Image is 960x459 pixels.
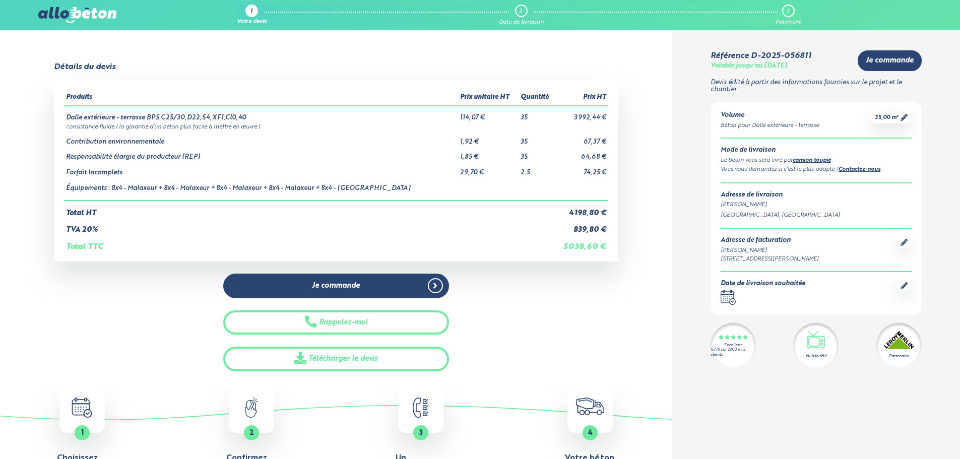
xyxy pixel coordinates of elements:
a: 1 Votre devis [237,5,267,26]
td: 3 992,44 € [555,106,608,122]
td: 839,80 € [555,218,608,234]
td: 2.5 [519,161,555,177]
td: 74,25 € [555,161,608,177]
div: Vu à la télé [805,353,826,359]
div: Détails du devis [54,62,115,72]
th: Prix unitaire HT [458,90,519,106]
div: Mode de livraison [721,147,912,154]
td: Total TTC [64,234,555,251]
div: [STREET_ADDRESS][PERSON_NAME] [721,255,819,264]
div: 2 [519,8,522,15]
button: Rappelez-moi [223,310,449,335]
div: Adresse de facturation [721,237,819,244]
td: 35 [519,130,555,146]
div: Béton pour Dalle extérieure - terrasse [721,121,819,130]
div: [GEOGRAPHIC_DATA], [GEOGRAPHIC_DATA] [721,211,912,220]
span: 3 [419,429,423,436]
td: consistance fluide ( la garantie d’un béton plus facile à mettre en œuvre ) [64,122,608,130]
th: Produits [64,90,459,106]
iframe: Help widget launcher [870,420,949,448]
td: 5 038,60 € [555,234,608,251]
td: Équipements : 8x4 - Malaxeur + 8x4 - Malaxeur + 8x4 - Malaxeur + 8x4 - Malaxeur + 8x4 - [GEOGRAPH... [64,177,459,201]
span: Je commande [866,56,914,65]
td: 67,37 € [555,130,608,146]
p: Devis édité à partir des informations fournies sur le projet et le chantier [711,79,922,94]
div: Volume [721,112,819,119]
a: Je commande [223,274,449,298]
span: 4 [588,429,593,436]
div: Référence D-2025-056811 [711,51,811,60]
div: [PERSON_NAME] [721,246,819,255]
a: Je commande [858,50,922,71]
td: 1,85 € [458,146,519,161]
a: Télécharger le devis [223,347,449,371]
div: Paiement [776,19,801,26]
td: 35 [519,106,555,122]
span: Je commande [312,282,360,290]
div: 1 [250,9,252,15]
a: Contactez-nous [839,167,880,172]
div: Date de livraison [499,19,544,26]
div: Adresse de livraison [721,191,912,199]
a: 2 Date de livraison [499,5,544,26]
div: 4.7/5 sur 2300 avis clients [711,348,756,357]
td: 114,07 € [458,106,519,122]
span: 1 [81,429,84,436]
div: Vous vous demandez si c’est le plus adapté ? . [721,165,912,174]
a: 3 Paiement [776,5,801,26]
td: Contribution environnementale [64,130,459,146]
td: 35 [519,146,555,161]
div: [PERSON_NAME] [721,201,912,209]
div: Votre devis [237,19,267,26]
div: Date de livraison souhaitée [721,280,805,288]
td: 64,68 € [555,146,608,161]
div: Valable jusqu'au [DATE] [711,62,787,70]
th: Quantité [519,90,555,106]
td: 4 198,80 € [555,201,608,218]
th: Prix HT [555,90,608,106]
td: Dalle extérieure - terrasse BPS C25/30,D22,S4,XF1,Cl0,40 [64,106,459,122]
td: 1,92 € [458,130,519,146]
img: truck.c7a9816ed8b9b1312949.png [576,398,605,415]
td: 29,70 € [458,161,519,177]
td: Forfait Incomplets [64,161,459,177]
div: Le béton vous sera livré par [721,156,912,165]
td: TVA 20% [64,218,555,234]
td: Total HT [64,201,555,218]
div: Partenaire [889,353,909,359]
td: Responsabilité élargie du producteur (REP) [64,146,459,161]
div: Excellent [724,343,742,348]
div: 3 [787,8,789,15]
span: 2 [249,429,254,436]
img: allobéton [38,7,116,23]
a: camion toupie [793,158,831,163]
